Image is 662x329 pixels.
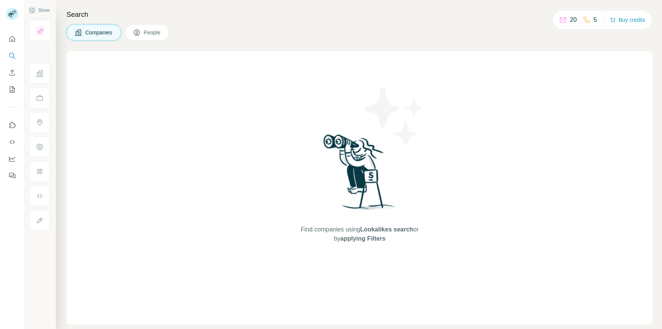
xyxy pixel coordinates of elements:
button: Feedback [6,169,18,182]
span: Find companies using or by [299,225,421,243]
button: Search [6,49,18,63]
button: Use Surfe on LinkedIn [6,118,18,132]
button: Show [24,5,55,16]
p: 20 [570,15,577,24]
img: Surfe Illustration - Woman searching with binoculars [320,132,399,218]
button: Dashboard [6,152,18,166]
span: Lookalikes search [360,226,413,233]
span: Companies [85,29,113,36]
p: 5 [594,15,597,24]
button: Enrich CSV [6,66,18,80]
button: Quick start [6,32,18,46]
img: Surfe Illustration - Stars [360,82,428,151]
button: Buy credits [610,15,645,25]
span: People [144,29,161,36]
button: My lists [6,83,18,96]
span: applying Filters [340,235,385,242]
h4: Search [67,9,653,20]
button: Use Surfe API [6,135,18,149]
